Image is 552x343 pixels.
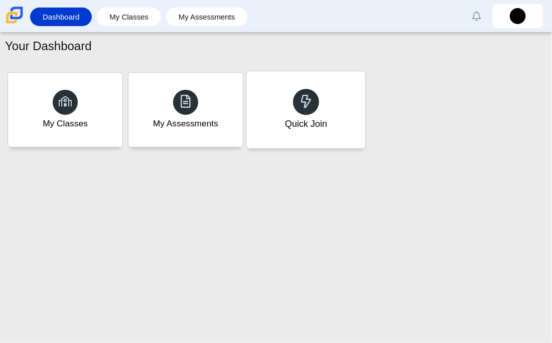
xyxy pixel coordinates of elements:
h1: Your Dashboard [5,38,92,55]
a: My Classes [102,8,156,26]
img: olbin.alvarez.d3vp2D [510,8,526,24]
div: My Classes [43,117,88,130]
a: My Classes [8,72,123,147]
a: olbin.alvarez.d3vp2D [493,4,543,28]
a: Carmen School of Science & Technology [4,19,25,27]
a: My Assessments [128,72,243,147]
img: Carmen School of Science & Technology [4,5,25,26]
div: My Assessments [153,117,218,130]
a: Quick Join [246,71,366,149]
a: Alerts [466,5,488,27]
a: My Assessments [171,8,243,26]
div: Quick Join [285,117,327,130]
a: Dashboard [35,8,87,26]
